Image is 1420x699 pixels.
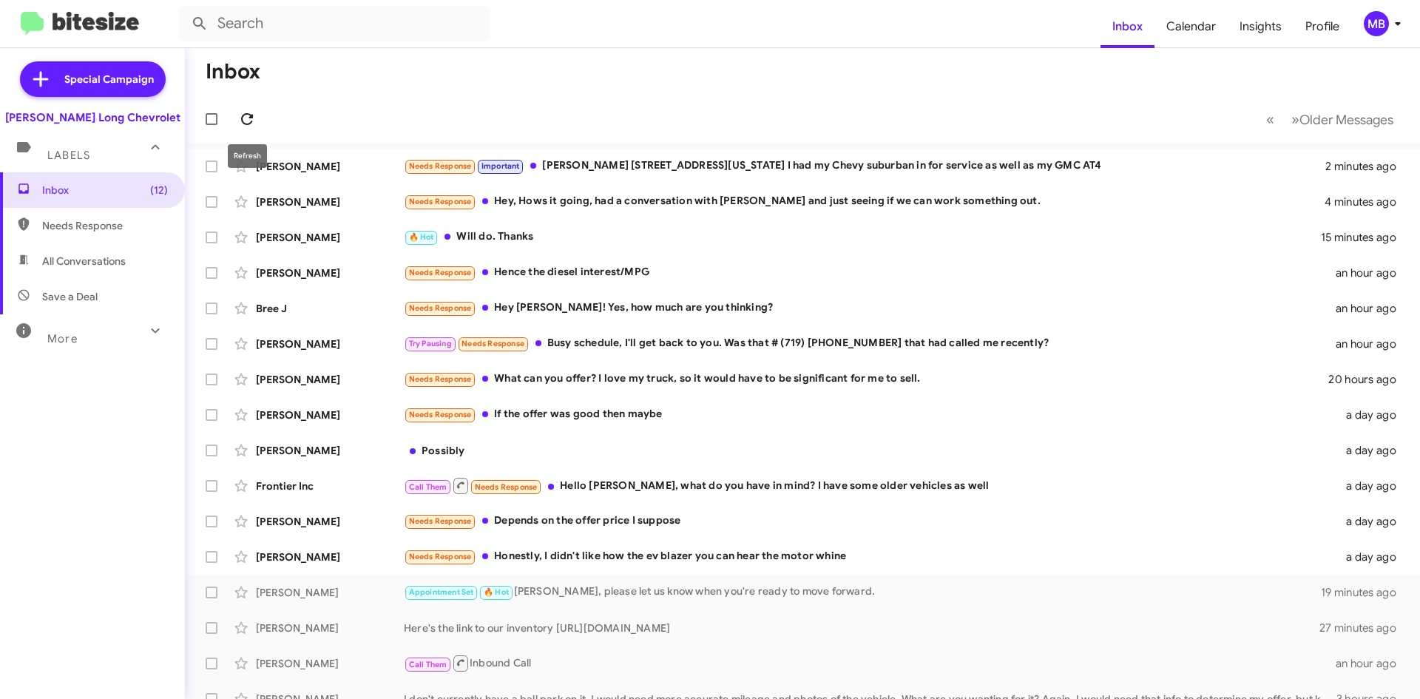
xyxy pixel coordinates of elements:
div: 20 hours ago [1328,372,1408,387]
div: 27 minutes ago [1319,621,1408,635]
span: Try Pausing [409,339,452,348]
div: a day ago [1337,479,1408,493]
div: an hour ago [1336,301,1408,316]
span: Special Campaign [64,72,154,87]
div: Inbound Call [404,654,1336,672]
span: Inbox [42,183,168,197]
span: « [1266,110,1274,129]
span: Needs Response [42,218,168,233]
div: an hour ago [1336,266,1408,280]
a: Insights [1228,5,1294,48]
span: Needs Response [409,268,472,277]
span: Needs Response [409,516,472,526]
div: [PERSON_NAME] [256,585,404,600]
button: Next [1282,104,1402,135]
span: All Conversations [42,254,126,269]
span: More [47,332,78,345]
div: 2 minutes ago [1325,159,1408,174]
div: an hour ago [1336,656,1408,671]
div: Hey [PERSON_NAME]! Yes, how much are you thinking? [404,300,1336,317]
span: Call Them [409,660,447,669]
a: Inbox [1100,5,1154,48]
button: Previous [1257,104,1283,135]
div: [PERSON_NAME] [256,372,404,387]
div: [PERSON_NAME] [256,621,404,635]
div: [PERSON_NAME] [256,230,404,245]
div: 4 minutes ago [1325,195,1408,209]
span: » [1291,110,1299,129]
span: Needs Response [409,303,472,313]
div: Hey, Hows it going, had a conversation with [PERSON_NAME] and just seeing if we can work somethin... [404,193,1325,210]
span: Needs Response [409,374,472,384]
div: [PERSON_NAME] [256,266,404,280]
span: Needs Response [461,339,524,348]
span: 🔥 Hot [409,232,434,242]
button: MB [1351,11,1404,36]
span: Needs Response [409,410,472,419]
span: Call Them [409,482,447,492]
div: [PERSON_NAME] [256,656,404,671]
a: Special Campaign [20,61,166,97]
span: Important [481,161,520,171]
span: Older Messages [1299,112,1393,128]
div: [PERSON_NAME] [256,443,404,458]
div: Hence the diesel interest/MPG [404,264,1336,281]
div: Hello [PERSON_NAME], what do you have in mind? I have some older vehicles as well [404,476,1337,495]
div: If the offer was good then maybe [404,406,1337,423]
div: [PERSON_NAME] Long Chevrolet [5,110,180,125]
div: [PERSON_NAME] [256,159,404,174]
a: Calendar [1154,5,1228,48]
nav: Page navigation example [1258,104,1402,135]
div: an hour ago [1336,337,1408,351]
div: [PERSON_NAME] [256,514,404,529]
div: MB [1364,11,1389,36]
div: [PERSON_NAME] [256,195,404,209]
div: What can you offer? I love my truck, so it would have to be significant for me to sell. [404,371,1328,388]
div: [PERSON_NAME] [256,408,404,422]
div: Here's the link to our inventory [URL][DOMAIN_NAME] [404,621,1319,635]
div: [PERSON_NAME] [256,337,404,351]
div: Will do. Thanks [404,229,1321,246]
div: Possibly [404,443,1337,458]
div: [PERSON_NAME] [256,550,404,564]
a: Profile [1294,5,1351,48]
div: Busy schedule, I'll get back to you. Was that # (719) [PHONE_NUMBER] that had called me recently? [404,335,1336,352]
span: Save a Deal [42,289,98,304]
span: (12) [150,183,168,197]
div: 15 minutes ago [1321,230,1408,245]
div: a day ago [1337,443,1408,458]
input: Search [179,6,490,41]
div: 19 minutes ago [1321,585,1408,600]
div: a day ago [1337,408,1408,422]
div: [PERSON_NAME], please let us know when you're ready to move forward. [404,584,1321,601]
div: a day ago [1337,550,1408,564]
div: Refresh [228,144,267,168]
span: Needs Response [475,482,538,492]
div: Bree J [256,301,404,316]
div: a day ago [1337,514,1408,529]
span: Needs Response [409,197,472,206]
div: Depends on the offer price I suppose [404,513,1337,530]
h1: Inbox [206,60,260,84]
div: Honestly, I didn't like how the ev blazer you can hear the motor whine [404,548,1337,565]
span: Needs Response [409,161,472,171]
span: Labels [47,149,90,162]
div: Frontier Inc [256,479,404,493]
div: [PERSON_NAME] [STREET_ADDRESS][US_STATE] I had my Chevy suburban in for service as well as my GMC... [404,158,1325,175]
span: Needs Response [409,552,472,561]
span: 🔥 Hot [484,587,509,597]
span: Appointment Set [409,587,474,597]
